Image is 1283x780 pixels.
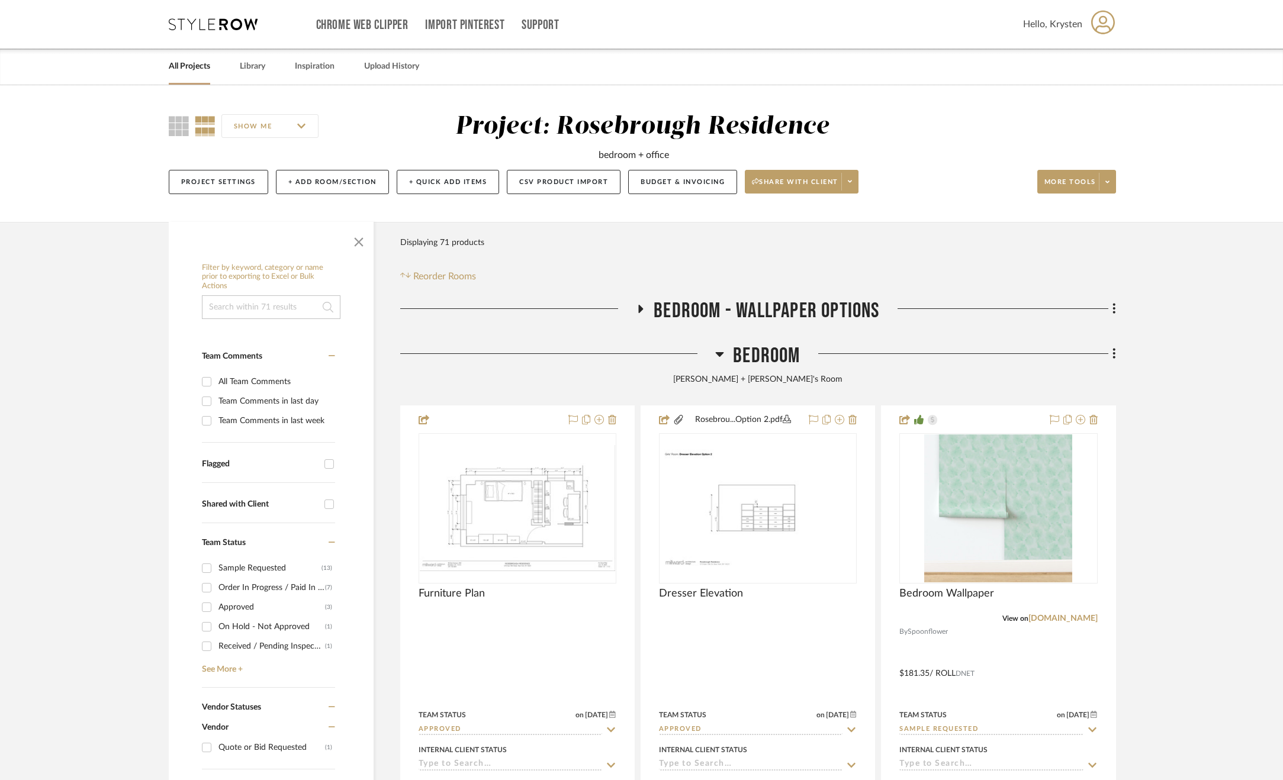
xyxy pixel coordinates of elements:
input: Type to Search… [899,724,1083,736]
div: 0 [660,434,856,583]
div: Internal Client Status [419,744,507,755]
div: (1) [325,617,332,636]
span: Bedroom [733,343,800,369]
div: (7) [325,578,332,597]
div: Team Comments in last day [218,392,332,411]
a: Import Pinterest [425,20,504,30]
div: (3) [325,598,332,617]
div: 0 [419,434,616,583]
button: Project Settings [169,170,268,194]
a: See More + [199,656,335,675]
span: More tools [1044,178,1096,195]
div: Sample Requested [218,559,321,578]
div: Internal Client Status [899,744,988,755]
input: Type to Search… [659,759,843,771]
span: Team Status [202,539,246,547]
div: Flagged [202,459,319,469]
button: Reorder Rooms [400,269,477,283]
input: Type to Search… [659,724,843,736]
span: Hello, Krysten [1023,17,1082,31]
button: + Quick Add Items [397,170,500,194]
div: (1) [325,637,332,656]
input: Type to Search… [419,759,602,771]
div: Internal Client Status [659,744,747,755]
button: Rosebrou...Option 2.pdf [684,413,802,427]
button: Close [347,228,371,252]
div: (1) [325,738,332,757]
div: (13) [321,559,332,578]
span: Reorder Rooms [413,269,476,283]
span: By [899,626,908,637]
a: Upload History [364,59,419,75]
span: Furniture Plan [419,587,485,600]
img: Furniture Plan [420,445,615,571]
span: Bedroom - Wallpaper Options [654,298,879,324]
span: [DATE] [584,711,609,719]
a: Inspiration [295,59,335,75]
input: Type to Search… [419,724,602,736]
button: Share with client [745,170,858,194]
a: All Projects [169,59,210,75]
button: Budget & Invoicing [628,170,737,194]
span: Vendor [202,723,229,731]
span: Vendor Statuses [202,703,261,711]
a: [DOMAIN_NAME] [1028,614,1098,623]
span: Team Comments [202,352,262,360]
span: Dresser Elevation [659,587,743,600]
span: View on [1002,615,1028,622]
div: Team Status [419,710,466,720]
button: + Add Room/Section [276,170,389,194]
div: Shared with Client [202,499,319,510]
span: [DATE] [825,711,850,719]
div: All Team Comments [218,372,332,391]
input: Search within 71 results [202,295,340,319]
div: Project: Rosebrough Residence [455,114,829,139]
button: More tools [1037,170,1116,194]
span: [DATE] [1065,711,1091,719]
img: Bedroom Wallpaper [924,434,1072,582]
div: Team Status [659,710,706,720]
div: bedroom + office [599,148,669,162]
div: Order In Progress / Paid In Full w/ Freight, No Balance due [218,578,325,597]
div: On Hold - Not Approved [218,617,325,636]
span: on [575,711,584,718]
span: Spoonflower [908,626,948,637]
a: Library [240,59,265,75]
input: Type to Search… [899,759,1083,771]
div: Team Comments in last week [218,411,332,430]
div: Quote or Bid Requested [218,738,325,757]
span: on [1057,711,1065,718]
div: Received / Pending Inspection [218,637,325,656]
span: on [816,711,825,718]
img: Dresser Elevation [660,445,856,571]
div: Team Status [899,710,947,720]
div: Displaying 71 products [400,231,484,254]
div: [PERSON_NAME] + [PERSON_NAME]'s Room [400,373,1116,386]
span: Share with client [752,178,838,195]
div: 0 [900,434,1097,583]
a: Support [522,20,559,30]
span: Bedroom Wallpaper [899,587,994,600]
button: CSV Product Import [507,170,620,194]
a: Chrome Web Clipper [316,20,409,30]
div: Approved [218,598,325,617]
h6: Filter by keyword, category or name prior to exporting to Excel or Bulk Actions [202,263,340,291]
